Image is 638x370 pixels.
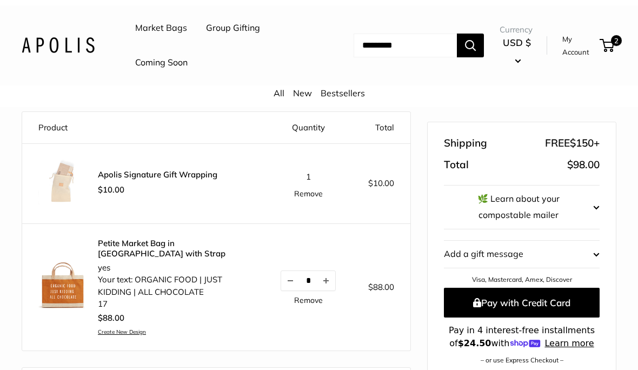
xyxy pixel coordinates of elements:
th: Quantity [264,107,352,138]
li: Your text: ORGANIC FOOD | JUST KIDDING | ALL CHOCOLATE [98,268,248,293]
a: Petite Market Bag in [GEOGRAPHIC_DATA] with Strap [98,233,248,254]
button: Decrease quantity by 1 [281,266,300,285]
span: 2 [611,30,622,41]
span: Total [444,150,469,169]
th: Product [22,107,264,138]
span: Shipping [444,129,487,148]
li: 17 [98,293,248,305]
img: Apolis [22,32,95,48]
a: New [293,82,312,93]
button: Search [457,28,484,52]
a: Market Bags [135,15,187,31]
button: Add a gift message [444,236,600,263]
span: Apolis Signature Gift Wrapping [98,164,217,175]
a: – or use Express Checkout – [481,351,563,359]
a: Remove [294,184,323,192]
a: My Account [562,27,596,54]
th: Total [352,107,410,138]
span: $150 [570,131,594,144]
input: Search... [354,28,457,52]
span: $88.00 [98,307,124,318]
a: Bestsellers [321,82,365,93]
span: $88.00 [368,276,394,287]
a: All [274,82,284,93]
span: $10.00 [368,173,394,183]
a: Coming Soon [135,49,188,65]
a: Visa, Mastercard, Amex, Discover [472,270,572,279]
span: $98.00 [567,153,600,166]
span: FREE + [545,129,600,148]
a: Remove [294,291,323,299]
button: Increase quantity by 1 [317,266,335,285]
span: 1 [306,166,311,176]
li: yes [98,256,248,269]
button: USD $ [500,29,534,63]
span: Currency [500,17,534,32]
span: $10.00 [98,179,124,189]
a: Create New Design [98,323,248,330]
span: USD $ [503,31,531,43]
button: 🌿 Learn about your compostable mailer [444,181,600,224]
a: Group Gifting [206,15,260,31]
button: Pay with Credit Card [444,282,600,312]
a: 2 [601,34,614,47]
input: Quantity [300,270,317,280]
